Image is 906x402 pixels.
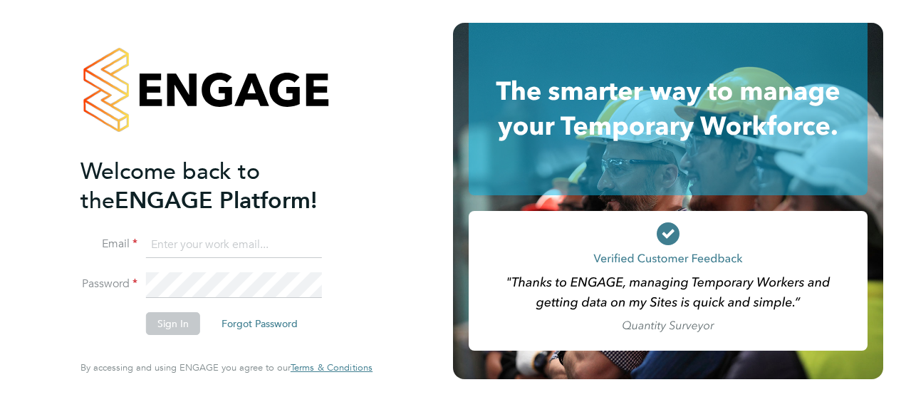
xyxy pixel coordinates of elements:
button: Sign In [146,312,200,335]
span: Terms & Conditions [291,361,373,373]
h2: ENGAGE Platform! [80,157,358,215]
input: Enter your work email... [146,232,322,258]
button: Forgot Password [210,312,309,335]
label: Email [80,237,137,252]
label: Password [80,277,137,292]
a: Terms & Conditions [291,362,373,373]
span: By accessing and using ENGAGE you agree to our [80,361,373,373]
span: Welcome back to the [80,158,260,215]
